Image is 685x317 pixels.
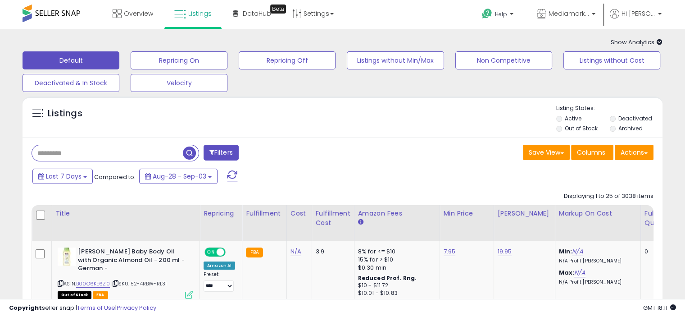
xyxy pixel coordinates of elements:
[204,271,235,292] div: Preset:
[23,74,119,92] button: Deactivated & In Stock
[224,248,239,256] span: OFF
[498,247,512,256] a: 19.95
[358,248,433,256] div: 8% for <= $10
[572,247,583,256] a: N/A
[621,9,655,18] span: Hi [PERSON_NAME]
[495,10,507,18] span: Help
[358,274,417,282] b: Reduced Prof. Rng.
[48,107,82,120] h5: Listings
[523,145,570,160] button: Save View
[571,145,613,160] button: Columns
[153,172,206,181] span: Aug-28 - Sep-03
[559,209,637,218] div: Markup on Cost
[481,8,493,19] i: Get Help
[644,248,672,256] div: 0
[559,279,634,285] p: N/A Profit [PERSON_NAME]
[611,38,662,46] span: Show Analytics
[270,5,286,14] div: Tooltip anchor
[556,104,662,113] p: Listing States:
[9,303,42,312] strong: Copyright
[644,209,676,228] div: Fulfillable Quantity
[358,289,433,297] div: $10.01 - $10.83
[559,258,634,264] p: N/A Profit [PERSON_NAME]
[563,51,660,69] button: Listings without Cost
[316,209,350,228] div: Fulfillment Cost
[358,209,436,218] div: Amazon Fees
[444,209,490,218] div: Min Price
[131,51,227,69] button: Repricing On
[475,1,522,29] a: Help
[290,209,308,218] div: Cost
[111,280,167,287] span: | SKU: 52-4RBW-RL31
[358,256,433,264] div: 15% for > $10
[358,282,433,289] div: $10 - $11.72
[78,248,187,275] b: [PERSON_NAME] Baby Body Oil with Organic Almond Oil - 200 ml - German -
[555,205,640,241] th: The percentage added to the cost of goods (COGS) that forms the calculator for Min & Max prices.
[347,51,444,69] button: Listings without Min/Max
[246,248,263,257] small: FBA
[76,280,110,288] a: B00O6KE6Z0
[564,192,653,201] div: Displaying 1 to 25 of 3038 items
[205,248,217,256] span: ON
[574,268,585,277] a: N/A
[239,51,336,69] button: Repricing Off
[643,303,676,312] span: 2025-09-11 18:11 GMT
[188,9,212,18] span: Listings
[549,9,589,18] span: Mediamarkstore
[58,248,76,266] img: 31M7X6TQNOL._SL40_.jpg
[32,169,93,184] button: Last 7 Days
[455,51,552,69] button: Non Competitive
[358,264,433,272] div: $0.30 min
[559,268,575,277] b: Max:
[117,303,156,312] a: Privacy Policy
[565,124,598,132] label: Out of Stock
[618,124,642,132] label: Archived
[77,303,115,312] a: Terms of Use
[618,115,652,122] label: Deactivated
[290,247,301,256] a: N/A
[615,145,653,160] button: Actions
[131,74,227,92] button: Velocity
[444,247,456,256] a: 7.95
[246,209,282,218] div: Fulfillment
[9,304,156,312] div: seller snap | |
[204,145,239,161] button: Filters
[124,9,153,18] span: Overview
[46,172,82,181] span: Last 7 Days
[559,247,572,256] b: Min:
[55,209,196,218] div: Title
[243,9,271,18] span: DataHub
[498,209,551,218] div: [PERSON_NAME]
[610,9,662,29] a: Hi [PERSON_NAME]
[204,209,238,218] div: Repricing
[565,115,581,122] label: Active
[94,173,136,181] span: Compared to:
[139,169,218,184] button: Aug-28 - Sep-03
[23,51,119,69] button: Default
[358,218,363,226] small: Amazon Fees.
[577,148,605,157] span: Columns
[204,262,235,270] div: Amazon AI
[316,248,347,256] div: 3.9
